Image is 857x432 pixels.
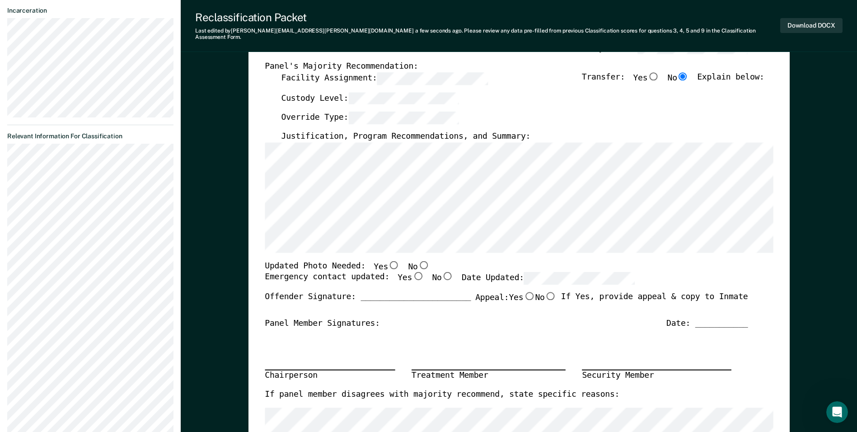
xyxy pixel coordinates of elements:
div: Emergency contact updated: [265,272,635,292]
label: Override Type: [281,112,459,124]
input: Yes [523,292,535,300]
label: Yes [633,72,659,85]
input: Yes [388,260,400,268]
input: No [441,272,453,280]
label: Appeal: [475,292,557,311]
input: Override Type: [348,112,459,124]
div: Last edited by [PERSON_NAME][EMAIL_ADDRESS][PERSON_NAME][DOMAIN_NAME] . Please review any data pr... [195,28,780,41]
input: Facility Assignment: [377,72,487,85]
dt: Incarceration [7,7,173,14]
div: Offender Signature: _______________________ If Yes, provide appeal & copy to Inmate [265,292,748,318]
label: No [432,272,453,285]
label: Justification, Program Recommendations, and Summary: [281,131,530,142]
div: Treatment Member [412,370,566,381]
label: If panel member disagrees with majority recommend, state specific reasons: [265,390,619,400]
label: Yes [374,260,400,272]
div: Panel's Majority Recommendation: [265,61,748,72]
label: Current Custody Level: [532,42,748,54]
div: Panel Member Signatures: [265,318,380,329]
label: No [408,260,429,272]
input: No [417,260,429,268]
div: Date: ___________ [666,318,748,329]
label: Facility Assignment: [281,72,487,85]
div: Chairperson [265,370,395,381]
div: Security Member [582,370,731,381]
input: Yes [647,72,659,80]
iframe: Intercom live chat [826,401,848,423]
div: Updated Photo Needed: [265,260,430,272]
label: Date Updated: [462,272,635,285]
input: Date Updated: [524,272,635,285]
label: No [667,72,688,85]
input: Custody Level: [348,92,459,104]
input: Current Custody Level: [637,42,748,54]
label: Yes [398,272,424,285]
span: a few seconds ago [415,28,462,34]
label: Custody Level: [281,92,459,104]
label: Yes [509,292,535,304]
button: Download DOCX [780,18,843,33]
label: Scored CAF Range: CLOSE [265,42,370,54]
div: Transfer: Explain below: [582,72,764,92]
dt: Relevant Information For Classification [7,132,173,140]
input: Yes [412,272,424,280]
label: No [535,292,556,304]
input: No [677,72,689,80]
input: No [544,292,556,300]
div: Reclassification Packet [195,11,780,24]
